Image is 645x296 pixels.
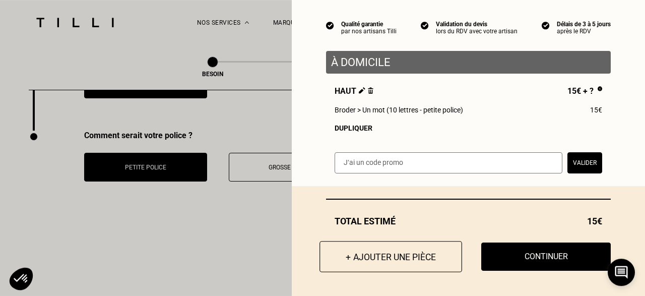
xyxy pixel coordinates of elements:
img: icon list info [326,21,334,30]
div: Validation du devis [436,21,518,28]
div: Total estimé [326,216,611,226]
div: après le RDV [557,28,611,35]
button: Continuer [481,243,611,271]
img: Pourquoi le prix est indéfini ? [598,86,602,91]
div: Qualité garantie [341,21,397,28]
span: 15€ [590,106,602,114]
img: Supprimer [368,87,373,94]
img: Éditer [359,87,365,94]
div: Délais de 3 à 5 jours [557,21,611,28]
span: Broder > Un mot (10 lettres - petite police) [335,106,463,114]
div: lors du RDV avec votre artisan [436,28,518,35]
div: Dupliquer [335,124,602,132]
span: 15€ [587,216,602,226]
button: Valider [567,152,602,173]
button: + Ajouter une pièce [319,241,462,272]
span: Haut [335,86,373,97]
img: icon list info [421,21,429,30]
p: À domicile [331,56,606,69]
div: par nos artisans Tilli [341,28,397,35]
input: J‘ai un code promo [335,152,562,173]
div: 15€ + ? [567,86,602,97]
img: icon list info [542,21,550,30]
